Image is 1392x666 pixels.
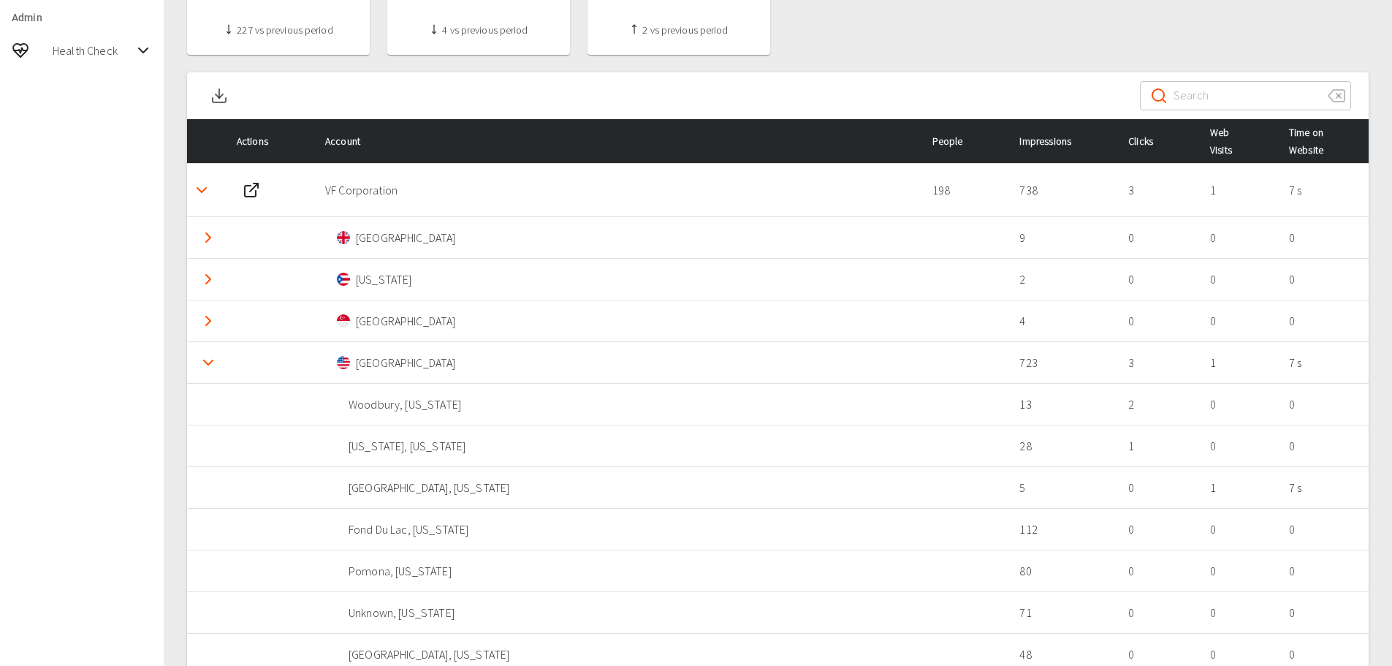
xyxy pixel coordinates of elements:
[1210,479,1266,496] p: 1
[1210,562,1266,580] p: 0
[1210,604,1266,621] p: 0
[1019,132,1105,150] div: Impressions
[1128,521,1187,538] p: 0
[1210,437,1266,455] p: 0
[1289,229,1357,246] p: 0
[1289,604,1357,621] p: 0
[1128,270,1187,288] p: 0
[194,306,223,336] button: Detail panel visibility toggle
[1019,604,1105,621] p: 71
[53,42,134,59] span: Health Check
[1128,229,1187,246] p: 0
[349,479,509,496] p: [GEOGRAPHIC_DATA] , [US_STATE]
[1289,354,1357,371] p: 7 s
[337,356,350,369] img: us
[599,24,758,37] h4: 2 vs previous period
[1210,124,1258,159] span: Web Visits
[1289,521,1357,538] p: 0
[237,132,302,150] div: Actions
[1019,437,1105,455] p: 28
[1210,354,1266,371] p: 1
[1289,562,1357,580] p: 0
[349,396,461,413] p: Woodbury , [US_STATE]
[194,223,223,252] button: Detail panel visibility toggle
[399,24,558,37] h4: 4 vs previous period
[205,72,234,119] button: Download
[349,646,509,663] p: [GEOGRAPHIC_DATA] , [US_STATE]
[325,181,909,199] p: VF Corporation
[1128,181,1187,199] p: 3
[1019,312,1105,330] p: 4
[1289,312,1357,330] p: 0
[1289,124,1350,159] span: Time on Website
[932,132,986,150] span: People
[1289,396,1357,413] p: 0
[1019,132,1095,150] span: Impressions
[1019,646,1105,663] p: 48
[187,175,216,205] button: Detail panel visibility toggle
[194,265,223,294] button: Detail panel visibility toggle
[1128,479,1187,496] p: 0
[356,312,456,330] p: [GEOGRAPHIC_DATA]
[337,273,350,286] img: pr
[932,132,997,150] div: People
[1174,75,1316,116] input: Search
[1289,646,1357,663] p: 0
[1019,521,1105,538] p: 112
[356,354,456,371] p: [GEOGRAPHIC_DATA]
[1289,479,1357,496] p: 7 s
[349,604,455,621] p: Unknown , [US_STATE]
[1210,396,1266,413] p: 0
[1128,604,1187,621] p: 0
[337,314,350,328] img: sg
[1019,181,1105,199] p: 738
[1128,437,1187,455] p: 1
[1210,181,1266,199] p: 1
[932,181,997,199] p: 198
[1128,354,1187,371] p: 3
[237,132,292,150] span: Actions
[1210,270,1266,288] p: 0
[1150,87,1168,105] svg: Search
[1289,270,1357,288] p: 0
[1019,396,1105,413] p: 13
[1210,124,1266,159] div: Web Visits
[194,348,223,377] button: Detail panel visibility toggle
[1289,437,1357,455] p: 0
[1289,181,1357,199] p: 7 s
[1019,479,1105,496] p: 5
[1019,229,1105,246] p: 9
[1210,521,1266,538] p: 0
[1019,270,1105,288] p: 2
[325,132,909,150] div: Account
[1128,132,1187,150] div: Clicks
[237,175,266,205] button: Web Site
[1128,132,1176,150] span: Clicks
[1128,646,1187,663] p: 0
[1210,646,1266,663] p: 0
[1210,229,1266,246] p: 0
[356,229,456,246] p: [GEOGRAPHIC_DATA]
[337,231,350,244] img: gb
[199,24,358,37] h4: 227 vs previous period
[356,270,412,288] p: [US_STATE]
[1128,312,1187,330] p: 0
[1289,124,1357,159] div: Time on Website
[1128,396,1187,413] p: 2
[325,132,384,150] span: Account
[1019,562,1105,580] p: 80
[349,437,465,455] p: [US_STATE] , [US_STATE]
[1210,312,1266,330] p: 0
[1128,562,1187,580] p: 0
[349,562,452,580] p: Pomona , [US_STATE]
[349,521,468,538] p: Fond Du Lac , [US_STATE]
[1019,354,1105,371] p: 723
